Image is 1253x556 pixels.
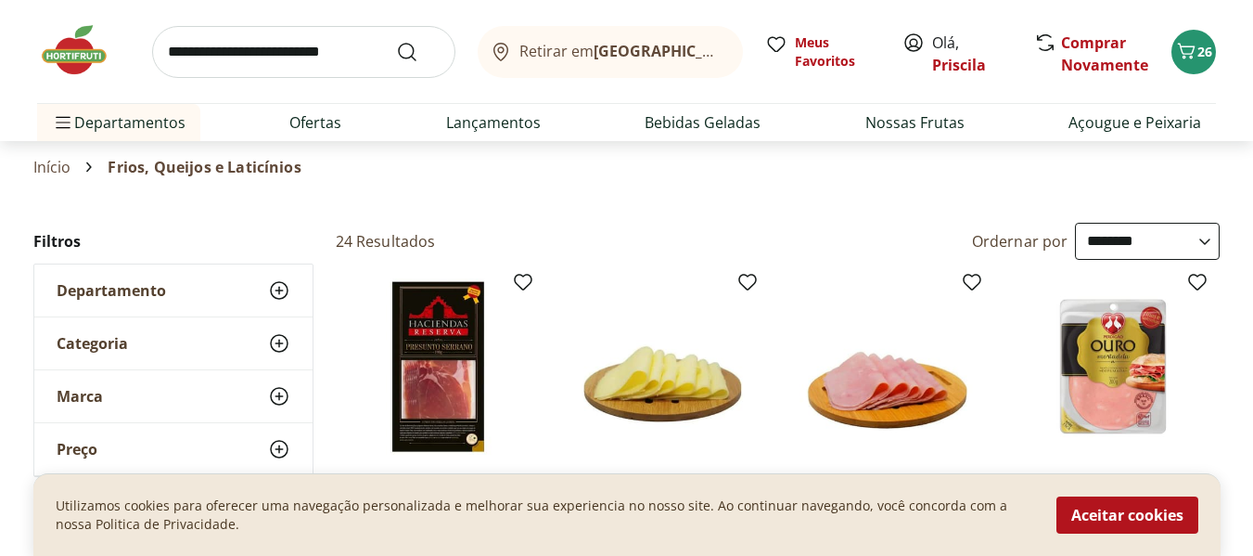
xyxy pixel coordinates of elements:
img: Mortadela Ouro Fatiada Perdigão 200g [1025,278,1201,455]
img: Hortifruti [37,22,130,78]
button: Marca [34,370,313,422]
img: Presunto sem Capa Cozido Fatiado Sadia [799,278,976,455]
a: Início [33,159,71,175]
img: Presunto Serrano Fatiado Haciendes 100g [351,278,527,455]
span: Categoria [57,334,128,353]
span: Preço [57,440,97,459]
button: Aceitar cookies [1056,497,1198,534]
img: Queijo Mussarela Fatiado Tirolez [575,278,751,455]
a: Priscila [932,55,986,75]
span: Olá, [932,32,1015,76]
span: Marca [57,387,103,406]
label: Ordernar por [972,231,1068,252]
button: Carrinho [1171,30,1216,74]
p: Utilizamos cookies para oferecer uma navegação personalizada e melhorar sua experiencia no nosso ... [56,497,1034,534]
span: Retirar em [519,43,724,59]
span: Departamento [57,281,166,300]
button: Submit Search [396,41,441,63]
a: Açougue e Peixaria [1068,111,1201,134]
a: Mortadela Ouro Fatiada Perdigão 200g [1025,470,1201,511]
a: Bebidas Geladas [645,111,761,134]
button: Menu [52,100,74,145]
a: Presunto Serrano Fatiado Haciendes 100g [351,470,527,511]
a: Queijo Mussarela Fatiado Tirolez [575,470,751,511]
button: Preço [34,423,313,475]
h2: 24 Resultados [336,231,436,252]
a: Meus Favoritos [765,33,880,71]
a: Presunto sem Capa Cozido [PERSON_NAME] [799,470,976,511]
a: Comprar Novamente [1061,32,1148,75]
span: Frios, Queijos e Laticínios [108,159,300,175]
button: Retirar em[GEOGRAPHIC_DATA]/[GEOGRAPHIC_DATA] [478,26,743,78]
button: Categoria [34,317,313,369]
input: search [152,26,455,78]
a: Nossas Frutas [865,111,965,134]
button: Departamento [34,265,313,317]
span: Departamentos [52,100,185,145]
span: Meus Favoritos [795,33,880,71]
span: 26 [1197,43,1212,60]
b: [GEOGRAPHIC_DATA]/[GEOGRAPHIC_DATA] [594,41,906,61]
h2: Filtros [33,223,313,260]
a: Lançamentos [446,111,541,134]
a: Ofertas [289,111,341,134]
